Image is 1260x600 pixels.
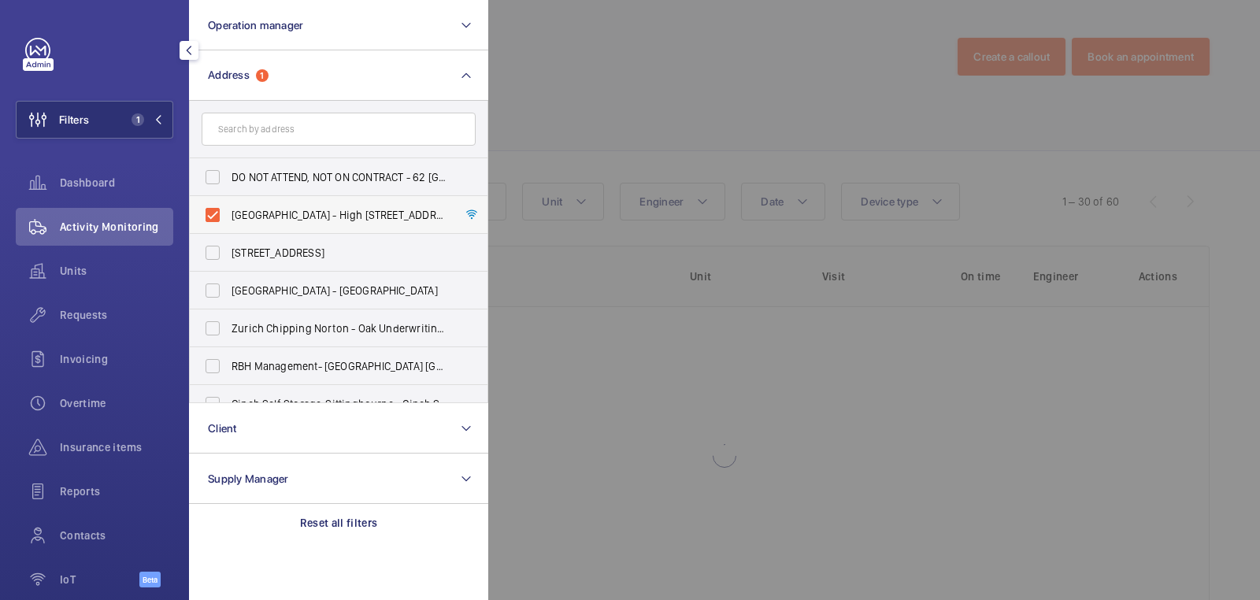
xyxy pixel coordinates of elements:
[60,439,173,455] span: Insurance items
[59,112,89,128] span: Filters
[132,113,144,126] span: 1
[60,307,173,323] span: Requests
[16,101,173,139] button: Filters1
[60,351,173,367] span: Invoicing
[60,175,173,191] span: Dashboard
[60,483,173,499] span: Reports
[60,219,173,235] span: Activity Monitoring
[60,572,139,587] span: IoT
[139,572,161,587] span: Beta
[60,395,173,411] span: Overtime
[60,263,173,279] span: Units
[60,528,173,543] span: Contacts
